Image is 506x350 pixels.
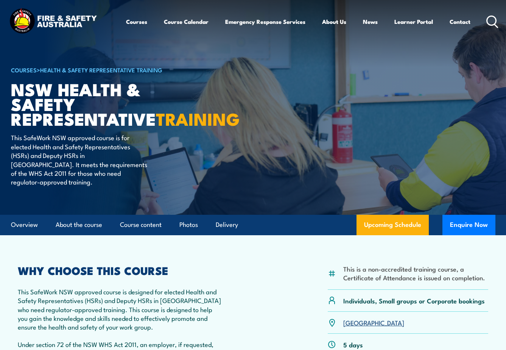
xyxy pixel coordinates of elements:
[394,12,433,31] a: Learner Portal
[357,215,429,235] a: Upcoming Schedule
[343,340,363,349] p: 5 days
[343,264,488,282] li: This is a non-accredited training course, a Certificate of Attendance is issued on completion.
[11,66,37,74] a: COURSES
[56,215,102,235] a: About the course
[179,215,198,235] a: Photos
[322,12,346,31] a: About Us
[343,318,404,327] a: [GEOGRAPHIC_DATA]
[18,265,222,275] h2: WHY CHOOSE THIS COURSE
[442,215,495,235] button: Enquire Now
[11,81,198,126] h1: NSW Health & Safety Representative
[11,133,149,186] p: This SafeWork NSW approved course is for elected Health and Safety Representatives (HSRs) and Dep...
[126,12,147,31] a: Courses
[11,215,38,235] a: Overview
[40,66,162,74] a: Health & Safety Representative Training
[18,287,222,331] p: This SafeWork NSW approved course is designed for elected Health and Safety Representatives (HSRs...
[363,12,378,31] a: News
[216,215,238,235] a: Delivery
[225,12,305,31] a: Emergency Response Services
[120,215,162,235] a: Course content
[450,12,470,31] a: Contact
[343,296,485,305] p: Individuals, Small groups or Corporate bookings
[11,65,198,74] h6: >
[156,105,240,131] strong: TRAINING
[164,12,209,31] a: Course Calendar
